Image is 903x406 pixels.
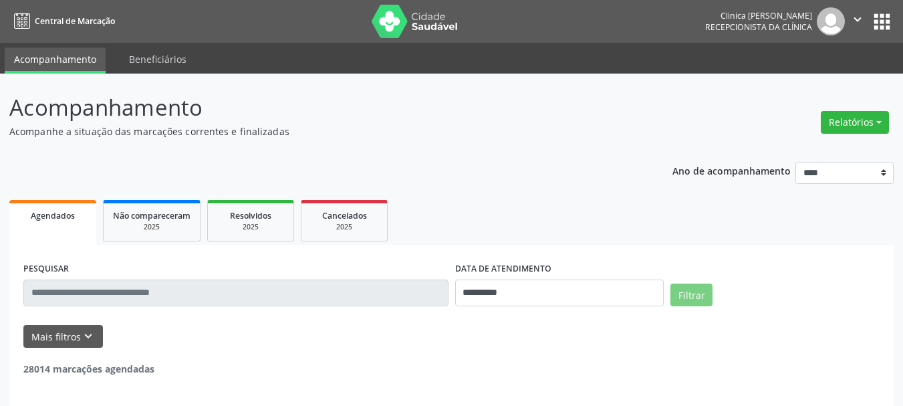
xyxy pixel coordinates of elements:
button: Relatórios [821,111,889,134]
i: keyboard_arrow_down [81,329,96,344]
div: Clinica [PERSON_NAME] [705,10,812,21]
a: Beneficiários [120,47,196,71]
a: Acompanhamento [5,47,106,74]
span: Recepcionista da clínica [705,21,812,33]
span: Agendados [31,210,75,221]
a: Central de Marcação [9,10,115,32]
button:  [845,7,870,35]
div: 2025 [311,222,378,232]
span: Não compareceram [113,210,190,221]
div: 2025 [113,222,190,232]
button: Mais filtroskeyboard_arrow_down [23,325,103,348]
span: Resolvidos [230,210,271,221]
label: DATA DE ATENDIMENTO [455,259,551,280]
strong: 28014 marcações agendadas [23,363,154,375]
p: Acompanhamento [9,91,628,124]
span: Central de Marcação [35,15,115,27]
button: apps [870,10,894,33]
p: Ano de acompanhamento [672,162,791,179]
div: 2025 [217,222,284,232]
span: Cancelados [322,210,367,221]
i:  [850,12,865,27]
img: img [817,7,845,35]
button: Filtrar [670,284,713,306]
label: PESQUISAR [23,259,69,280]
p: Acompanhe a situação das marcações correntes e finalizadas [9,124,628,138]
